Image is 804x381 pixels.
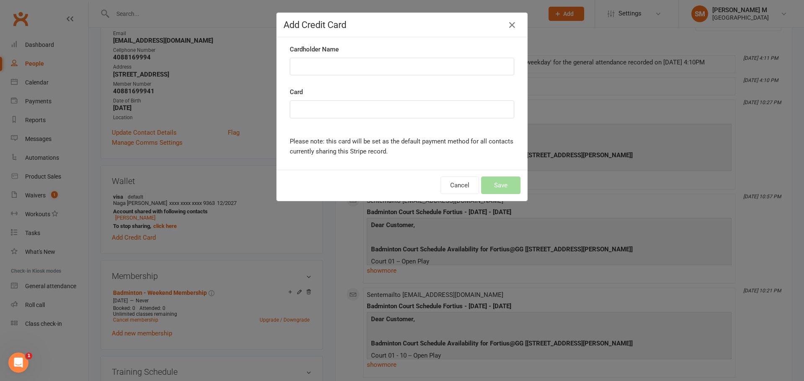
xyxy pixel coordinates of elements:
span: 1 [26,353,32,359]
iframe: Intercom live chat [8,353,28,373]
label: Cardholder Name [290,44,339,54]
h4: Add Credit Card [283,20,521,30]
button: Close [505,18,519,32]
iframe: Secure card payment input frame [295,106,509,113]
label: Card [290,87,303,97]
button: Cancel [441,176,479,194]
p: Please note: this card will be set as the default payment method for all contacts currently shari... [290,136,514,156]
